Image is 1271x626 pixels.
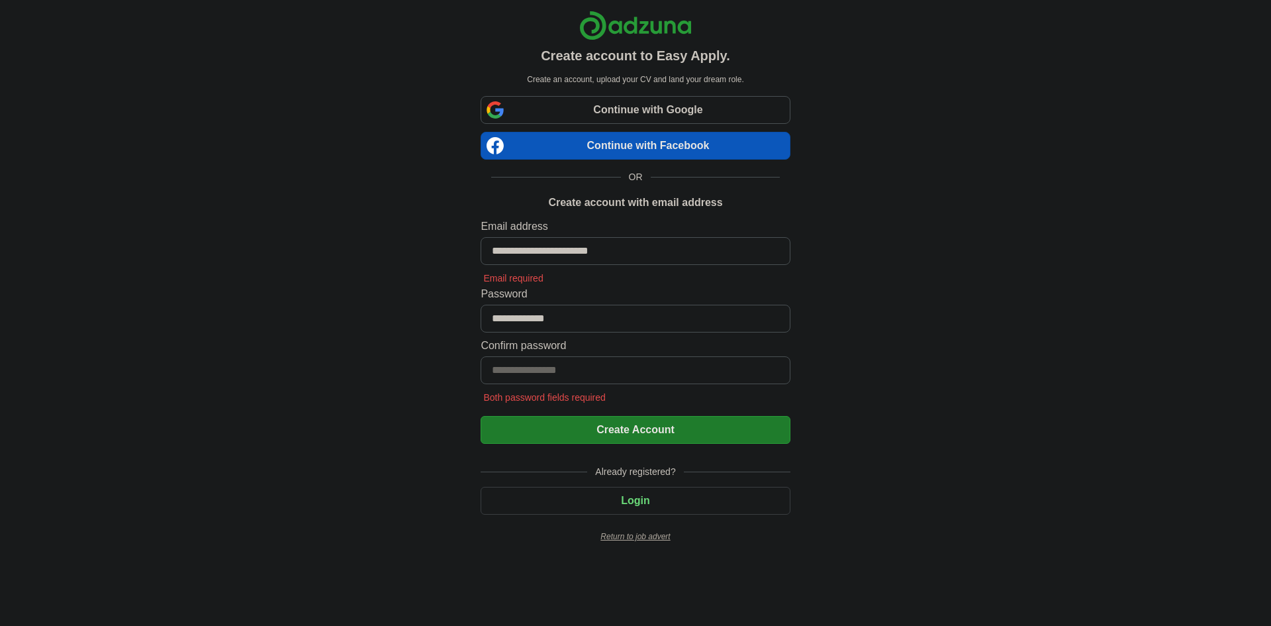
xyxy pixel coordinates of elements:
button: Create Account [481,416,790,444]
a: Continue with Facebook [481,132,790,160]
span: Both password fields required [481,392,608,403]
a: Return to job advert [481,531,790,543]
a: Continue with Google [481,96,790,124]
label: Email address [481,219,790,235]
h1: Create account with email address [548,195,722,211]
label: Confirm password [481,338,790,354]
a: Login [481,495,790,506]
button: Login [481,487,790,515]
span: OR [621,170,651,184]
h1: Create account to Easy Apply. [541,46,730,66]
span: Already registered? [587,465,683,479]
p: Create an account, upload your CV and land your dream role. [483,74,787,85]
span: Email required [481,273,545,284]
label: Password [481,286,790,302]
img: Adzuna logo [579,11,692,40]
